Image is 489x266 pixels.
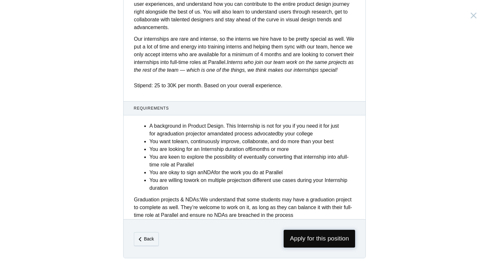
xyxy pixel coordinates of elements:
strong: learn, continuously improve, collaborate, and do more than your best [176,139,334,144]
em: Back [144,236,154,241]
strong: 6 [250,146,253,152]
li: A background in Product Design. This Internship is not for you if you need it for just for a or a... [149,122,355,138]
strong: work on multiple projects [188,177,245,183]
strong: Stipend [134,83,151,88]
strong: process advocated [234,131,278,136]
strong: Graduation projects & NDAs: [134,197,200,202]
em: Interns who join our team work on the same projects as the rest of the team — which is one of the... [134,59,353,73]
li: You are keen to explore the possibility of eventually converting that internship into a [149,153,355,169]
p: Our internships are rare and intense, so the interns we hire have to be pretty special as well. W... [134,35,355,90]
span: Apply for this position [284,230,355,248]
div: We understand that some students may have a graduation project to complete as well. They’re welco... [134,196,355,219]
li: You are willing to on different use cases during your Internship duration [149,176,355,192]
strong: NDA [203,170,214,175]
strong: months or more [253,146,289,152]
li: You are looking for an Internship duration of [149,145,355,153]
span: Requirements [134,105,355,111]
li: You want to [149,138,355,145]
strong: graduation project [160,131,201,136]
li: You are okay to sign an for the work you do at Parallel [149,169,355,176]
strong: mandated [210,131,233,136]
